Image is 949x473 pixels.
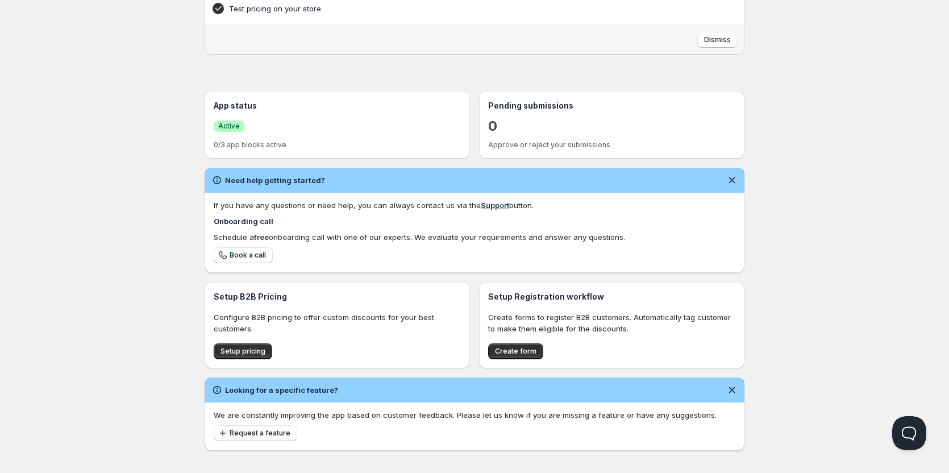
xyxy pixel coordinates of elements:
span: Setup pricing [220,347,265,356]
h4: Test pricing on your store [229,3,685,14]
h4: Onboarding call [214,215,735,227]
h3: Pending submissions [488,100,735,111]
button: Dismiss [697,32,738,48]
button: Setup pricing [214,343,272,359]
button: Create form [488,343,543,359]
button: Dismiss notification [724,172,740,188]
a: 0 [488,117,497,135]
p: Approve or reject your submissions [488,140,735,150]
span: Create form [495,347,536,356]
a: Support [481,201,509,210]
h3: App status [214,100,461,111]
a: SuccessActive [214,120,244,132]
span: Book a call [230,251,266,260]
a: Book a call [214,247,273,263]
h2: Need help getting started? [225,175,325,186]
div: If you have any questions or need help, you can always contact us via the button. [214,200,735,211]
button: Dismiss notification [724,382,740,398]
button: Request a feature [214,425,297,441]
h3: Setup B2B Pricing [214,291,461,302]
p: Configure B2B pricing to offer custom discounts for your best customers. [214,312,461,334]
iframe: Help Scout Beacon - Open [892,416,926,450]
span: Dismiss [704,35,731,44]
p: Create forms to register B2B customers. Automatically tag customer to make them eligible for the ... [488,312,735,334]
span: Active [218,122,240,131]
p: We are constantly improving the app based on customer feedback. Please let us know if you are mis... [214,409,735,421]
h3: Setup Registration workflow [488,291,735,302]
p: 0/3 app blocks active [214,140,461,150]
div: Schedule a onboarding call with one of our experts. We evaluate your requirements and answer any ... [214,231,735,243]
h2: Looking for a specific feature? [225,384,338,396]
span: Request a feature [230,429,290,438]
b: free [254,233,269,242]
